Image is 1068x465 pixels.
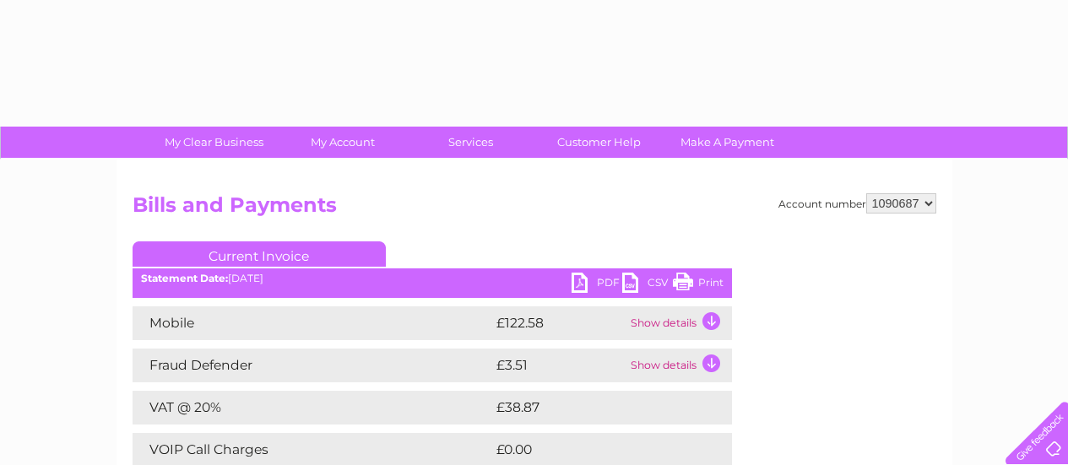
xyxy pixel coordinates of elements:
a: CSV [622,273,673,297]
a: PDF [572,273,622,297]
a: Customer Help [529,127,669,158]
a: My Account [273,127,412,158]
b: Statement Date: [141,272,228,284]
td: Mobile [133,306,492,340]
td: Show details [626,349,732,382]
td: £38.87 [492,391,698,424]
a: My Clear Business [144,127,284,158]
a: Make A Payment [658,127,797,158]
div: Account number [778,193,936,214]
td: £3.51 [492,349,626,382]
td: £122.58 [492,306,626,340]
a: Print [673,273,724,297]
td: Fraud Defender [133,349,492,382]
h2: Bills and Payments [133,193,936,225]
a: Current Invoice [133,241,386,267]
td: VAT @ 20% [133,391,492,424]
div: [DATE] [133,273,732,284]
a: Services [401,127,540,158]
td: Show details [626,306,732,340]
